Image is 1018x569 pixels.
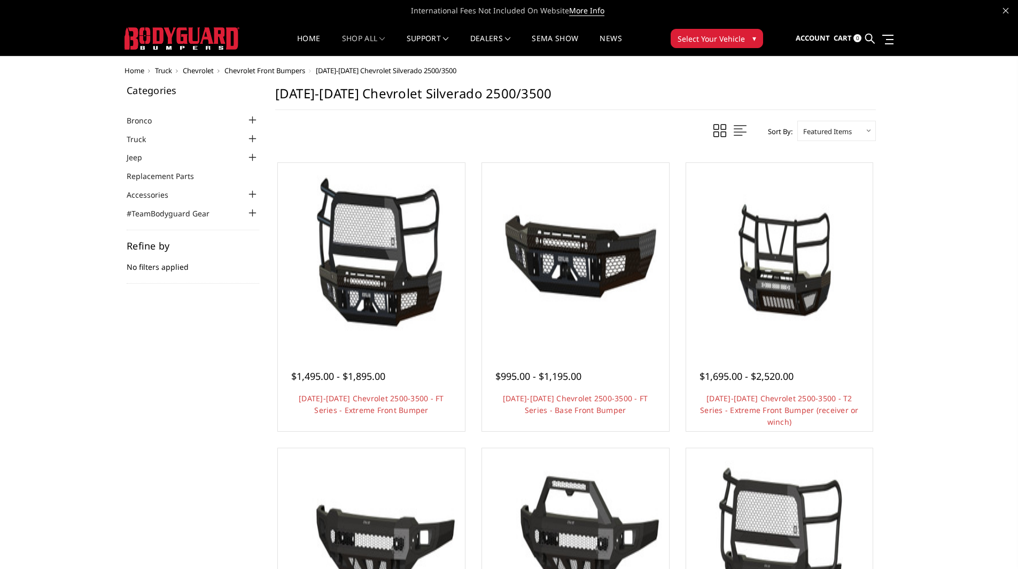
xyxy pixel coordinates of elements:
h5: Categories [127,85,259,95]
a: Chevrolet Front Bumpers [224,66,305,75]
a: More Info [569,5,604,16]
span: Cart [834,33,852,43]
a: Truck [127,134,159,145]
span: [DATE]-[DATE] Chevrolet Silverado 2500/3500 [316,66,456,75]
a: Replacement Parts [127,170,207,182]
img: BODYGUARD BUMPERS [125,27,239,50]
span: 0 [853,34,861,42]
span: $1,695.00 - $2,520.00 [700,370,794,383]
a: Account [796,24,830,53]
h1: [DATE]-[DATE] Chevrolet Silverado 2500/3500 [275,85,876,110]
div: No filters applied [127,241,259,284]
a: [DATE]-[DATE] Chevrolet 2500-3500 - FT Series - Extreme Front Bumper [299,393,444,415]
span: $1,495.00 - $1,895.00 [291,370,385,383]
a: Cart 0 [834,24,861,53]
a: Dealers [470,35,511,56]
span: Select Your Vehicle [678,33,745,44]
a: Jeep [127,152,156,163]
a: 2024-2025 Chevrolet 2500-3500 - FT Series - Base Front Bumper 2024-2025 Chevrolet 2500-3500 - FT ... [485,166,666,347]
span: Account [796,33,830,43]
a: Home [297,35,320,56]
a: Accessories [127,189,182,200]
a: Bronco [127,115,165,126]
span: ▾ [752,33,756,44]
a: Chevrolet [183,66,214,75]
a: shop all [342,35,385,56]
a: 2024-2026 Chevrolet 2500-3500 - T2 Series - Extreme Front Bumper (receiver or winch) 2024-2026 Ch... [689,166,871,347]
a: [DATE]-[DATE] Chevrolet 2500-3500 - T2 Series - Extreme Front Bumper (receiver or winch) [700,393,859,427]
button: Select Your Vehicle [671,29,763,48]
a: #TeamBodyguard Gear [127,208,223,219]
a: 2024-2026 Chevrolet 2500-3500 - FT Series - Extreme Front Bumper 2024-2026 Chevrolet 2500-3500 - ... [281,166,462,347]
a: Support [407,35,449,56]
span: $995.00 - $1,195.00 [495,370,581,383]
a: [DATE]-[DATE] Chevrolet 2500-3500 - FT Series - Base Front Bumper [503,393,648,415]
a: News [600,35,621,56]
a: Truck [155,66,172,75]
a: Home [125,66,144,75]
h5: Refine by [127,241,259,251]
a: SEMA Show [532,35,578,56]
label: Sort By: [762,123,792,139]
